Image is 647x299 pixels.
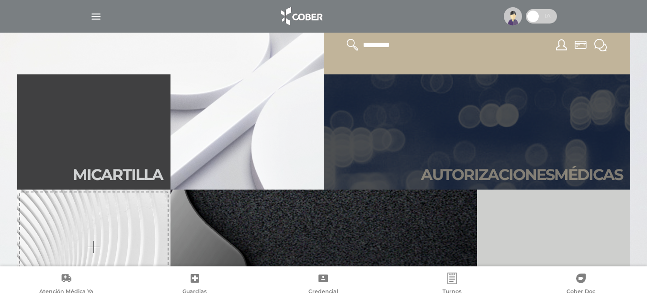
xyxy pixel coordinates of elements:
[421,166,623,184] h2: Autori zaciones médicas
[131,273,260,297] a: Guardias
[504,7,522,25] img: profile-placeholder.svg
[443,288,462,297] span: Turnos
[73,166,163,184] h2: Mi car tilla
[324,74,630,190] a: Autorizacionesmédicas
[308,288,338,297] span: Credencial
[17,74,170,190] a: Micartilla
[516,273,645,297] a: Cober Doc
[90,11,102,23] img: Cober_menu-lines-white.svg
[2,273,131,297] a: Atención Médica Ya
[182,288,207,297] span: Guardias
[388,273,517,297] a: Turnos
[276,5,326,28] img: logo_cober_home-white.png
[567,288,595,297] span: Cober Doc
[259,273,388,297] a: Credencial
[39,288,93,297] span: Atención Médica Ya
